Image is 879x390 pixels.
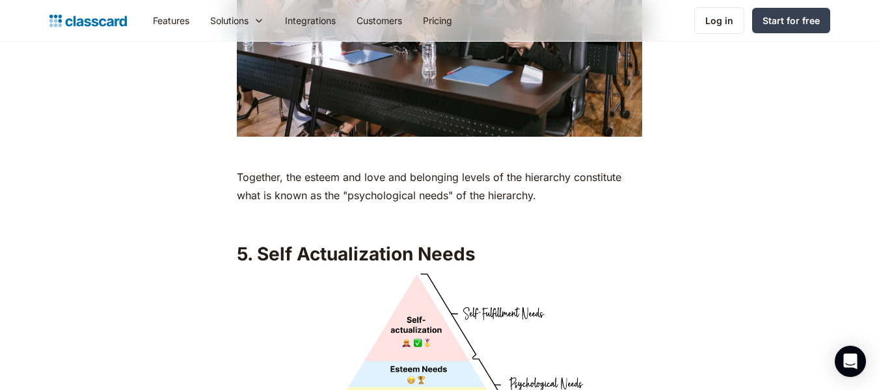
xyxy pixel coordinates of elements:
[705,14,733,27] div: Log in
[142,6,200,35] a: Features
[763,14,820,27] div: Start for free
[275,6,346,35] a: Integrations
[237,168,642,204] p: Together, the esteem and love and belonging levels of the hierarchy constitute what is known as t...
[237,242,642,266] h2: 5. Self Actualization Needs
[346,6,412,35] a: Customers
[835,346,866,377] div: Open Intercom Messenger
[210,14,249,27] div: Solutions
[694,7,744,34] a: Log in
[752,8,830,33] a: Start for free
[237,143,642,161] p: ‍
[49,12,127,30] a: home
[412,6,463,35] a: Pricing
[200,6,275,35] div: Solutions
